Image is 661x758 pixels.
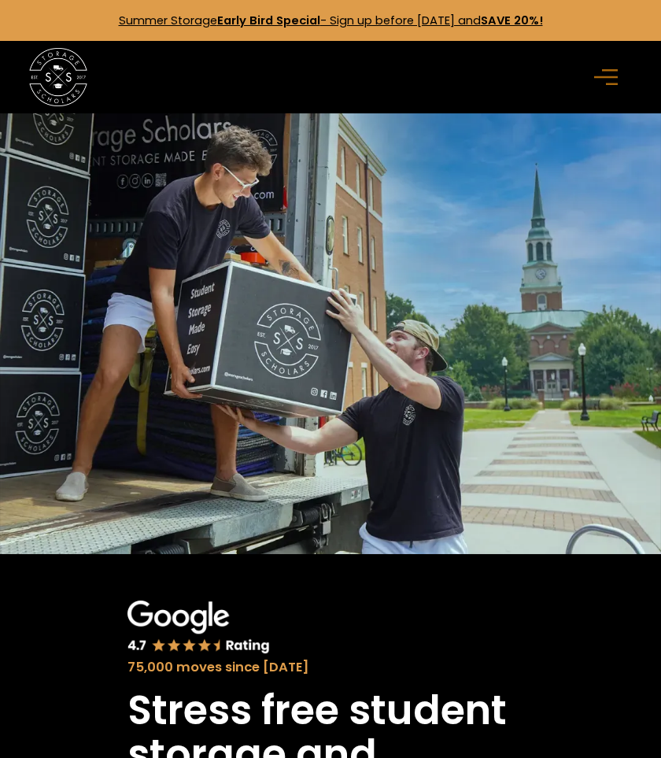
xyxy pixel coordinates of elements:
img: Storage Scholars main logo [29,48,87,106]
a: Summer StorageEarly Bird Special- Sign up before [DATE] andSAVE 20%! [119,13,543,28]
img: Google 4.7 star rating [127,601,270,655]
div: 75,000 moves since [DATE] [127,658,534,678]
strong: Early Bird Special [217,13,320,28]
div: menu [585,54,632,100]
a: home [29,48,87,106]
strong: SAVE 20%! [481,13,543,28]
